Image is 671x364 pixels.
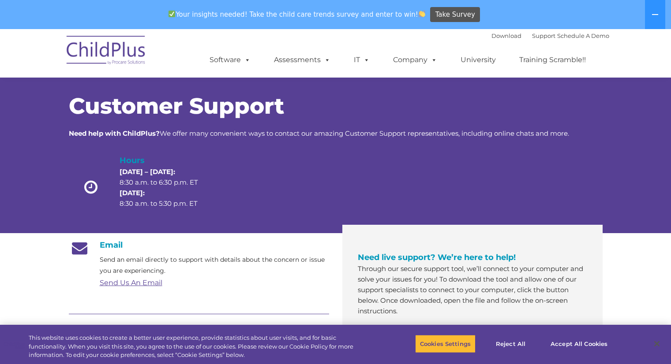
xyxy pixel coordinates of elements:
[69,129,160,137] strong: Need help with ChildPlus?
[69,93,284,119] span: Customer Support
[415,334,476,353] button: Cookies Settings
[201,51,259,69] a: Software
[62,30,150,74] img: ChildPlus by Procare Solutions
[384,51,446,69] a: Company
[557,32,609,39] a: Schedule A Demo
[120,167,175,176] strong: [DATE] – [DATE]:
[100,254,329,276] p: Send an email directly to support with details about the concern or issue you are experiencing.
[345,51,379,69] a: IT
[430,7,480,22] a: Take Survey
[100,279,162,287] a: Send Us An Email
[419,11,425,17] img: 👏
[647,334,667,353] button: Close
[265,51,339,69] a: Assessments
[358,253,516,262] span: Need live support? We’re here to help!
[491,32,521,39] a: Download
[165,6,429,23] span: Your insights needed! Take the child care trends survey and enter to win!
[546,334,612,353] button: Accept All Cookies
[532,32,555,39] a: Support
[120,167,213,209] p: 8:30 a.m. to 6:30 p.m. ET 8:30 a.m. to 5:30 p.m. ET
[358,264,587,316] p: Through our secure support tool, we’ll connect to your computer and solve your issues for you! To...
[435,7,475,22] span: Take Survey
[29,334,369,360] div: This website uses cookies to create a better user experience, provide statistics about user visit...
[69,240,329,250] h4: Email
[483,334,538,353] button: Reject All
[120,154,213,167] h4: Hours
[169,11,175,17] img: ✅
[452,51,505,69] a: University
[491,32,609,39] font: |
[120,189,145,197] strong: [DATE]:
[510,51,595,69] a: Training Scramble!!
[69,129,569,137] span: We offer many convenient ways to contact our amazing Customer Support representatives, including ...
